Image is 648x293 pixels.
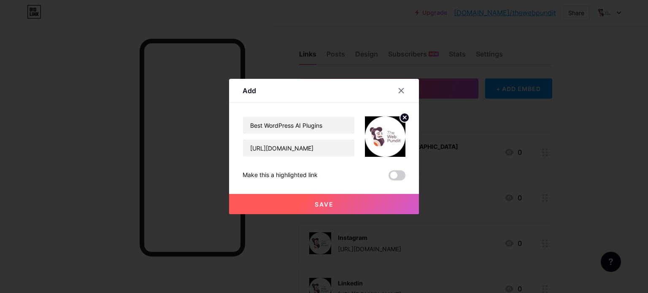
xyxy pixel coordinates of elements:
button: Save [229,194,419,214]
span: Save [315,201,334,208]
input: URL [243,140,354,156]
img: link_thumbnail [365,116,405,157]
div: Make this a highlighted link [243,170,318,180]
input: Title [243,117,354,134]
div: Add [243,86,256,96]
